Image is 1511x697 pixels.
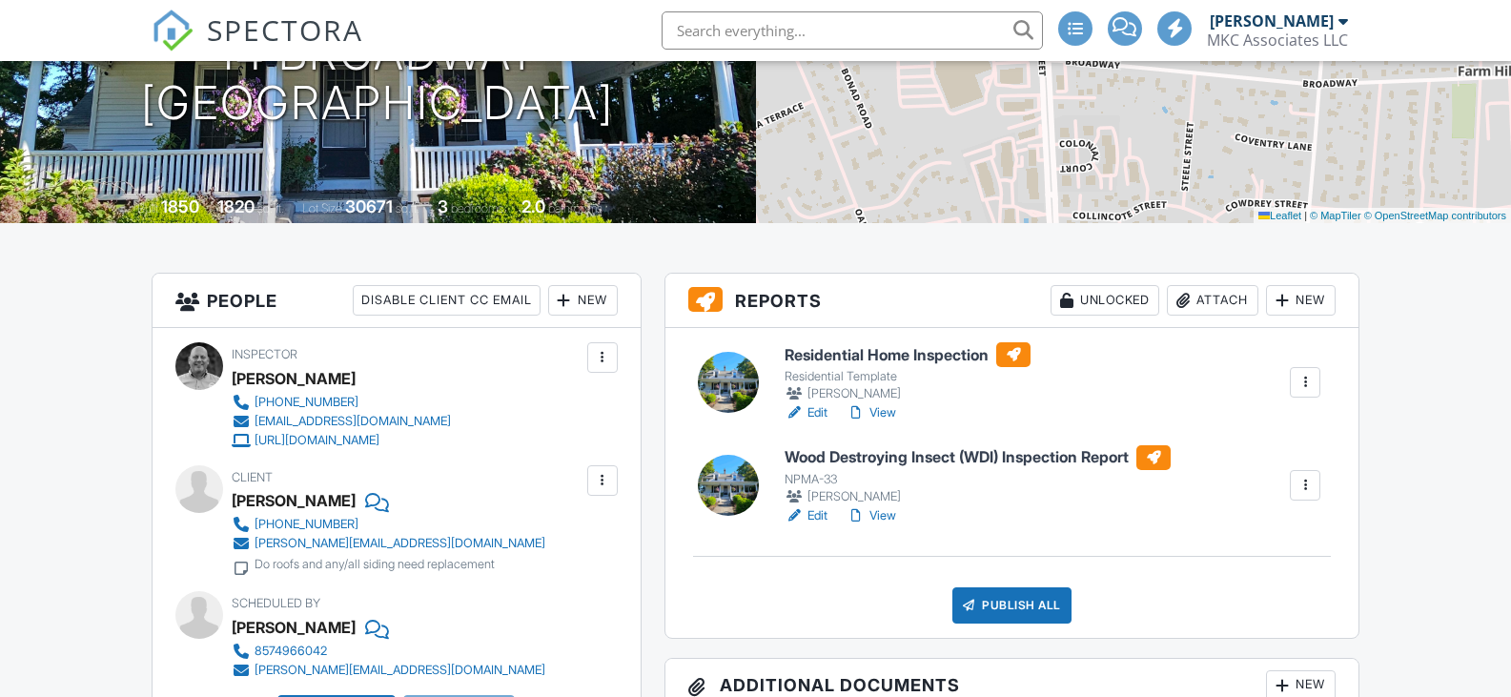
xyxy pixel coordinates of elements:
a: [PHONE_NUMBER] [232,515,545,534]
div: New [548,285,618,316]
div: 2.0 [521,196,545,216]
div: 1820 [217,196,255,216]
span: sq.ft. [396,201,419,215]
div: Disable Client CC Email [353,285,541,316]
div: [PERSON_NAME][EMAIL_ADDRESS][DOMAIN_NAME] [255,663,545,678]
a: Edit [785,403,827,422]
div: Attach [1167,285,1258,316]
div: 30671 [345,196,393,216]
a: [PERSON_NAME][EMAIL_ADDRESS][DOMAIN_NAME] [232,534,545,553]
span: bedrooms [451,201,503,215]
a: Residential Home Inspection Residential Template [PERSON_NAME] [785,342,1031,403]
a: 8574966042 [232,642,545,661]
h3: Reports [665,274,1359,328]
h6: Wood Destroying Insect (WDI) Inspection Report [785,445,1171,470]
a: [EMAIL_ADDRESS][DOMAIN_NAME] [232,412,451,431]
a: Wood Destroying Insect (WDI) Inspection Report NPMA-33 [PERSON_NAME] [785,445,1171,506]
div: Unlocked [1051,285,1159,316]
div: MKC Associates LLC [1207,31,1348,50]
a: [PHONE_NUMBER] [232,393,451,412]
a: © MapTiler [1310,210,1361,221]
div: [PERSON_NAME] [232,486,356,515]
div: [PERSON_NAME] [1210,11,1334,31]
div: [PHONE_NUMBER] [255,395,358,410]
span: | [1304,210,1307,221]
a: © OpenStreetMap contributors [1364,210,1506,221]
a: [PERSON_NAME][EMAIL_ADDRESS][DOMAIN_NAME] [232,661,545,680]
a: [URL][DOMAIN_NAME] [232,431,451,450]
span: Built [137,201,158,215]
a: Leaflet [1258,210,1301,221]
a: Edit [785,506,827,525]
div: 8574966042 [255,644,327,659]
div: Publish All [952,587,1072,624]
h1: 14 Broadway [GEOGRAPHIC_DATA] [141,29,614,130]
a: SPECTORA [152,26,363,66]
div: Residential Template [785,369,1031,384]
span: Client [232,470,273,484]
div: [EMAIL_ADDRESS][DOMAIN_NAME] [255,414,451,429]
div: New [1266,285,1336,316]
img: The Best Home Inspection Software - Spectora [152,10,194,51]
div: 3 [438,196,448,216]
span: Inspector [232,347,297,361]
span: SPECTORA [207,10,363,50]
a: View [847,506,896,525]
div: [PHONE_NUMBER] [255,517,358,532]
div: [PERSON_NAME] [785,487,1171,506]
div: [PERSON_NAME][EMAIL_ADDRESS][DOMAIN_NAME] [255,536,545,551]
span: bathrooms [548,201,602,215]
div: [PERSON_NAME] [785,384,1031,403]
div: [PERSON_NAME] [232,364,356,393]
h3: People [153,274,641,328]
div: Do roofs and any/all siding need replacement [255,557,495,572]
div: [PERSON_NAME] [232,613,356,642]
div: [URL][DOMAIN_NAME] [255,433,379,448]
a: View [847,403,896,422]
div: NPMA-33 [785,472,1171,487]
span: sq. ft. [257,201,284,215]
input: Search everything... [662,11,1043,50]
h6: Residential Home Inspection [785,342,1031,367]
span: Scheduled By [232,596,320,610]
span: Lot Size [302,201,342,215]
div: 1850 [161,196,199,216]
